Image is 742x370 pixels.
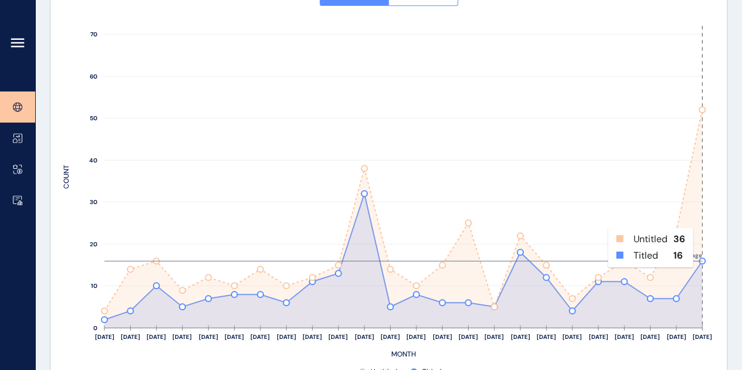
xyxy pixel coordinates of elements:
[406,333,426,341] text: [DATE]
[199,333,218,341] text: [DATE]
[693,333,712,341] text: [DATE]
[433,333,452,341] text: [DATE]
[615,333,634,341] text: [DATE]
[484,333,504,341] text: [DATE]
[62,165,71,189] text: COUNT
[355,333,374,341] text: [DATE]
[537,333,556,341] text: [DATE]
[225,333,244,341] text: [DATE]
[90,198,97,206] text: 30
[91,282,97,290] text: 10
[328,333,348,341] text: [DATE]
[90,73,97,80] text: 60
[90,240,97,248] text: 20
[147,333,166,341] text: [DATE]
[660,252,702,259] text: 2 year average
[589,333,608,341] text: [DATE]
[277,333,296,341] text: [DATE]
[93,324,97,332] text: 0
[667,333,686,341] text: [DATE]
[89,157,97,164] text: 40
[250,333,270,341] text: [DATE]
[459,333,478,341] text: [DATE]
[381,333,400,341] text: [DATE]
[172,333,192,341] text: [DATE]
[303,333,322,341] text: [DATE]
[391,349,416,359] text: MONTH
[95,333,114,341] text: [DATE]
[121,333,140,341] text: [DATE]
[563,333,582,341] text: [DATE]
[641,333,660,341] text: [DATE]
[511,333,530,341] text: [DATE]
[90,30,97,38] text: 70
[90,114,97,122] text: 50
